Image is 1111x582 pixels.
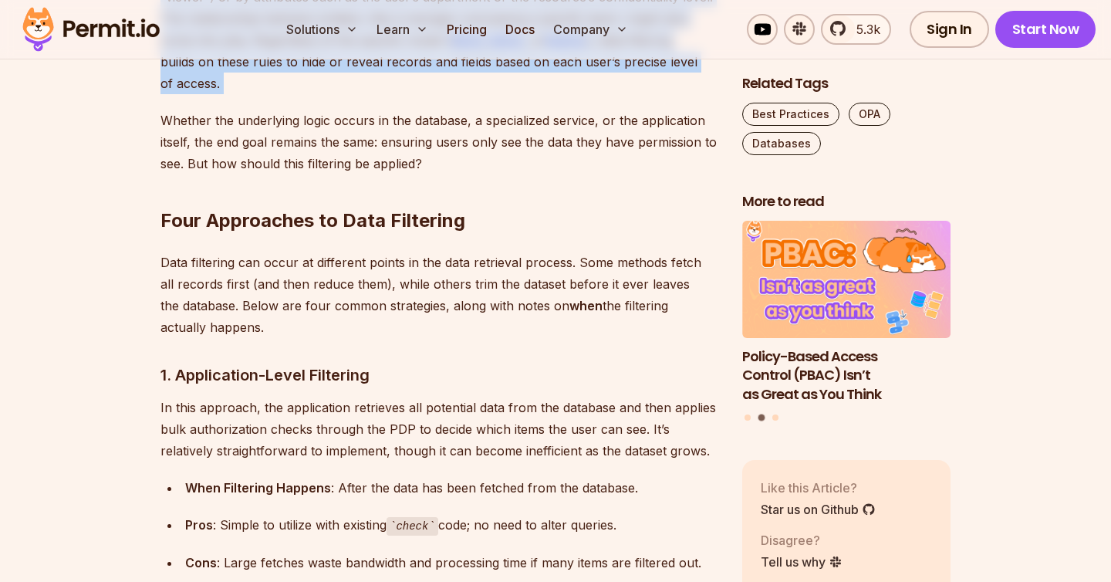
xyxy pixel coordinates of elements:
[995,11,1096,48] a: Start Now
[821,14,891,45] a: 5.3k
[847,20,880,39] span: 5.3k
[849,103,890,126] a: OPA
[499,14,541,45] a: Docs
[160,397,718,462] p: In this approach, the application retrieves all potential data from the database and then applies...
[160,363,718,387] h3: 1. Application-Level Filtering
[185,514,718,536] div: : Simple to utilize with existing code; no need to alter queries.
[772,414,778,420] button: Go to slide 3
[742,221,951,338] img: Policy-Based Access Control (PBAC) Isn’t as Great as You Think
[441,14,493,45] a: Pricing
[185,552,718,574] div: : Large fetches waste bandwidth and processing time if many items are filtered out.
[160,252,718,338] p: Data filtering can occur at different points in the data retrieval process. Some methods fetch al...
[15,3,167,56] img: Permit logo
[742,74,951,93] h2: Related Tags
[547,14,634,45] button: Company
[761,530,843,549] p: Disagree?
[185,517,213,533] strong: Pros
[742,347,951,404] h3: Policy-Based Access Control (PBAC) Isn’t as Great as You Think
[742,221,951,423] div: Posts
[387,517,438,536] code: check
[761,499,876,518] a: Star us on Github
[742,192,951,211] h2: More to read
[910,11,989,48] a: Sign In
[185,477,718,499] div: : After the data has been fetched from the database.
[758,414,765,421] button: Go to slide 2
[761,478,876,496] p: Like this Article?
[185,480,331,496] strong: When Filtering Happens
[185,555,217,570] strong: Cons
[160,147,718,233] h2: Four Approaches to Data Filtering
[742,221,951,404] li: 2 of 3
[370,14,434,45] button: Learn
[761,552,843,570] a: Tell us why
[160,110,718,174] p: Whether the underlying logic occurs in the database, a specialized service, or the application it...
[745,414,751,420] button: Go to slide 1
[569,298,603,313] strong: when
[742,132,821,155] a: Databases
[742,103,839,126] a: Best Practices
[742,221,951,404] a: Policy-Based Access Control (PBAC) Isn’t as Great as You ThinkPolicy-Based Access Control (PBAC) ...
[280,14,364,45] button: Solutions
